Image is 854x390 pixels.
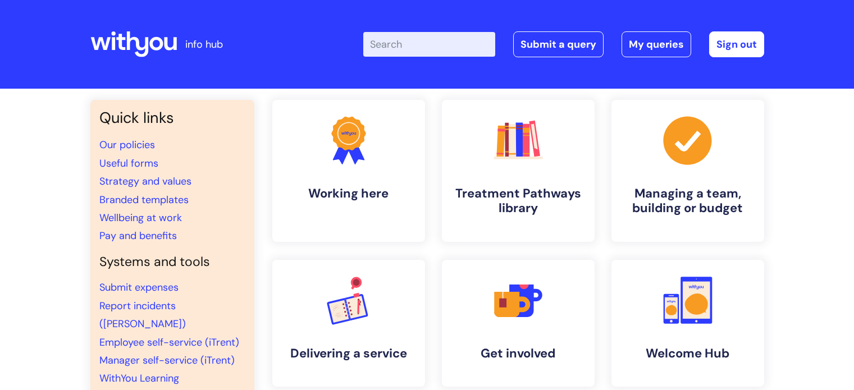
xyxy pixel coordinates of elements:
a: Submit a query [513,31,604,57]
a: Treatment Pathways library [442,100,595,242]
a: Welcome Hub [611,260,764,387]
a: Useful forms [99,157,158,170]
h4: Treatment Pathways library [451,186,586,216]
h4: Get involved [451,346,586,361]
a: Get involved [442,260,595,387]
a: Manager self-service (iTrent) [99,354,235,367]
a: Strategy and values [99,175,191,188]
a: Employee self-service (iTrent) [99,336,239,349]
p: info hub [185,35,223,53]
a: Managing a team, building or budget [611,100,764,242]
a: Sign out [709,31,764,57]
h4: Welcome Hub [620,346,755,361]
a: Branded templates [99,193,189,207]
a: Delivering a service [272,260,425,387]
a: Working here [272,100,425,242]
a: Report incidents ([PERSON_NAME]) [99,299,186,331]
div: | - [363,31,764,57]
a: Pay and benefits [99,229,177,242]
h4: Working here [281,186,416,201]
h3: Quick links [99,109,245,127]
input: Search [363,32,495,57]
a: Submit expenses [99,281,179,294]
a: Our policies [99,138,155,152]
a: Wellbeing at work [99,211,182,224]
a: WithYou Learning [99,371,179,385]
h4: Delivering a service [281,346,416,361]
h4: Managing a team, building or budget [620,186,755,216]
a: My queries [622,31,691,57]
h4: Systems and tools [99,254,245,270]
